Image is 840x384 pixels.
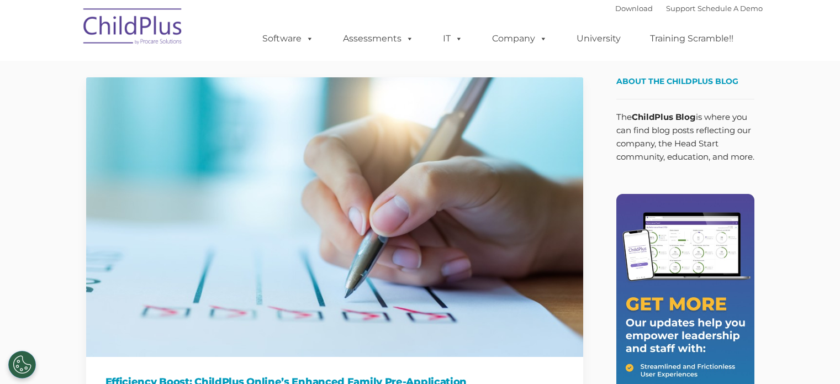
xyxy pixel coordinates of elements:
img: ChildPlus by Procare Solutions [78,1,188,56]
a: University [566,28,632,50]
a: Training Scramble!! [639,28,744,50]
span: About the ChildPlus Blog [616,76,738,86]
img: Efficiency Boost: ChildPlus Online's Enhanced Family Pre-Application Process - Streamlining Appli... [86,77,583,357]
a: Schedule A Demo [698,4,763,13]
a: Company [481,28,558,50]
strong: ChildPlus Blog [632,112,696,122]
a: Download [615,4,653,13]
a: Support [666,4,695,13]
button: Cookies Settings [8,351,36,378]
p: The is where you can find blog posts reflecting our company, the Head Start community, education,... [616,111,754,164]
a: Assessments [332,28,425,50]
a: IT [432,28,474,50]
a: Software [251,28,325,50]
font: | [615,4,763,13]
